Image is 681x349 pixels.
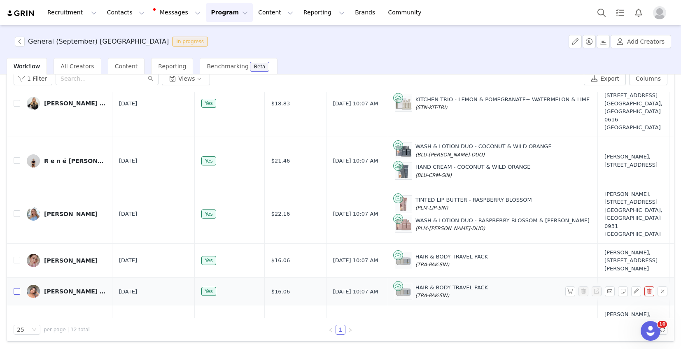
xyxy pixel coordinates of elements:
span: [DATE] [119,100,137,108]
img: Product Image [395,163,412,179]
span: 10 [658,321,667,328]
div: [PERSON_NAME] [44,257,98,264]
span: (STN-KIT-TRI) [415,105,448,110]
button: Recruitment [42,3,102,22]
span: (PLM-[PERSON_NAME]-DUO) [415,226,485,231]
img: Product Image [395,142,412,159]
img: Product Image [395,252,412,269]
div: KITCHEN TRIO - LEMON & POMEGRANATE+ WATERMELON & LIME [415,95,590,112]
span: per page | 12 total [44,326,90,333]
a: [PERSON_NAME] [27,207,106,221]
h3: General (September) [GEOGRAPHIC_DATA] [28,37,169,47]
img: Product Image [395,283,412,300]
img: 06f0497d-045e-4ce0-947c-95528948b096--s.jpg [27,254,40,267]
div: [PERSON_NAME] ( Fashion | Beauty | Lifestyle ) [44,288,106,295]
button: Contacts [102,3,149,22]
button: 1 Filter [14,72,52,85]
img: placeholder-profile.jpg [653,6,666,19]
img: 1d67139f-7fed-4cbb-9dbb-72b61f95bc4f.jpg [27,154,40,168]
div: Beta [254,64,266,69]
div: [PERSON_NAME], [STREET_ADDRESS][PERSON_NAME] [604,249,662,273]
a: [PERSON_NAME] ( Fashion | Beauty | Lifestyle ) [27,285,106,298]
li: Previous Page [326,325,336,335]
button: Add Creators [611,35,671,48]
a: R e n é [PERSON_NAME] [27,154,106,168]
li: Next Page [345,325,355,335]
span: [DATE] [119,210,137,218]
img: Product Image [395,95,412,112]
div: R e n é [PERSON_NAME] [44,158,106,164]
span: Reporting [158,63,186,70]
div: HAIR & BODY TRAVEL PACK [415,284,488,300]
span: Workflow [14,63,40,70]
div: TINTED LIP BUTTER - RASPBERRY BLOSSOM [415,196,532,212]
i: icon: search [148,76,154,81]
i: icon: down [32,327,37,333]
i: icon: right [348,328,353,333]
img: 7b182a49-0f5d-40b6-a4d0-18c379ba72d9--s.jpg [27,97,40,110]
img: e82bf4f8-7f90-42d0-9c5a-c2d6789e30c4.jpg [27,207,40,221]
img: a9ed5f17-270f-410b-8028-1932db9ace93.jpg [27,285,40,298]
div: WASH & LOTION DUO - COCONUT & WILD ORANGE [415,142,552,158]
div: [PERSON_NAME], [STREET_ADDRESS] [GEOGRAPHIC_DATA], [GEOGRAPHIC_DATA] 0931 [GEOGRAPHIC_DATA] [604,190,662,238]
span: [DATE] 10:07 AM [333,210,378,218]
a: [PERSON_NAME] ([PERSON_NAME]) [27,97,106,110]
iframe: Intercom live chat [641,321,660,341]
span: (BLU-CRM-SIN) [415,172,452,178]
span: [DATE] 10:07 AM [333,288,378,296]
button: Search [592,3,611,22]
span: (TRA-PAK-SIN) [415,262,450,268]
span: $22.16 [271,210,290,218]
span: [DATE] 10:07 AM [333,100,378,108]
span: $18.83 [271,100,290,108]
span: $16.06 [271,256,290,265]
button: Messages [150,3,205,22]
button: Views [162,72,210,85]
button: Program [206,3,253,22]
div: HAIR & BODY TRAVEL PACK [415,253,488,269]
span: In progress [172,37,208,47]
input: Search... [56,72,159,85]
div: [PERSON_NAME], [STREET_ADDRESS] [604,153,662,169]
div: [PERSON_NAME] [44,211,98,217]
img: Product Image [395,195,412,212]
div: [PERSON_NAME] ([PERSON_NAME]) [44,100,106,107]
span: $16.06 [271,288,290,296]
button: Columns [629,72,667,85]
span: All Creators [61,63,94,70]
span: Yes [201,209,216,219]
span: $21.46 [271,157,290,165]
span: [object Object] [15,37,211,47]
span: [DATE] 10:07 AM [333,157,378,165]
li: 1 [336,325,345,335]
button: Reporting [299,3,350,22]
a: Community [383,3,430,22]
span: [DATE] 10:07 AM [333,256,378,265]
span: (PLM-LIP-SIN) [415,205,448,211]
i: icon: left [328,328,333,333]
div: HAND CREAM - COCONUT & WILD ORANGE [415,163,531,179]
div: WASH & LOTION DUO - RASPBERRY BLOSSOM & [PERSON_NAME] [415,216,590,233]
span: Yes [201,256,216,265]
div: 25 [17,325,24,334]
span: Content [115,63,138,70]
span: [DATE] [119,288,137,296]
span: Yes [201,156,216,165]
span: [DATE] [119,157,137,165]
span: Benchmarking [207,63,248,70]
img: grin logo [7,9,35,17]
button: Notifications [630,3,648,22]
img: Product Image [395,216,412,233]
span: Send Email [605,286,618,296]
button: Export [584,72,626,85]
span: Yes [201,287,216,296]
a: Brands [350,3,382,22]
a: [PERSON_NAME] [27,254,106,267]
button: Profile [648,6,674,19]
button: Content [253,3,298,22]
span: Yes [201,99,216,108]
span: (BLU-[PERSON_NAME]-DUO) [415,152,485,158]
a: 1 [336,325,345,334]
span: (TRA-PAK-SIN) [415,293,450,298]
